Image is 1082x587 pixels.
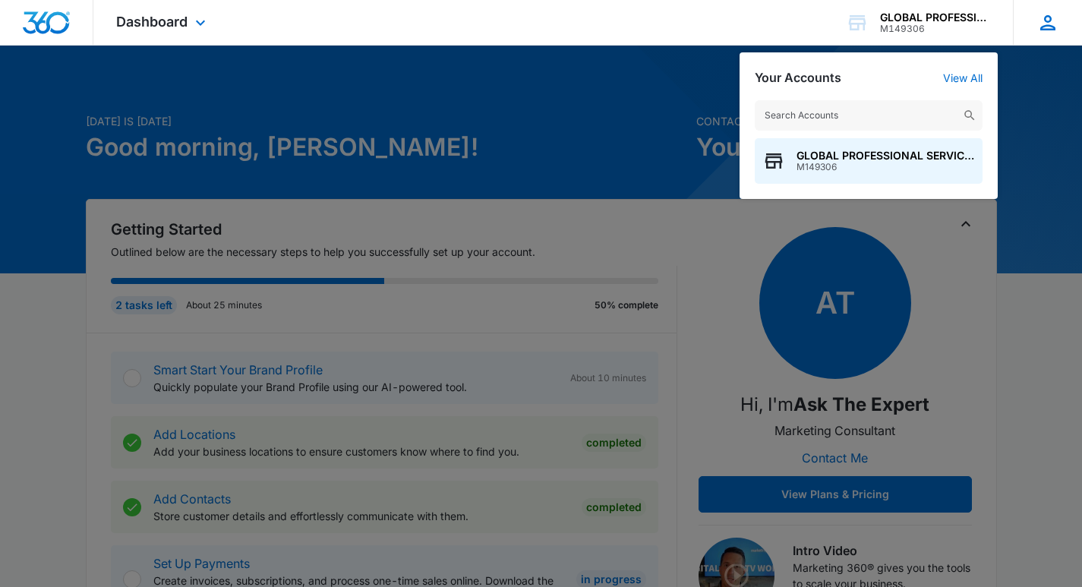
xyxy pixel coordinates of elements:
[797,162,975,172] span: M149306
[880,11,991,24] div: account name
[797,150,975,162] span: GLOBAL PROFESSIONAL SERVICES
[755,100,983,131] input: Search Accounts
[116,14,188,30] span: Dashboard
[755,71,841,85] h2: Your Accounts
[880,24,991,34] div: account id
[755,138,983,184] button: GLOBAL PROFESSIONAL SERVICESM149306
[943,71,983,84] a: View All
